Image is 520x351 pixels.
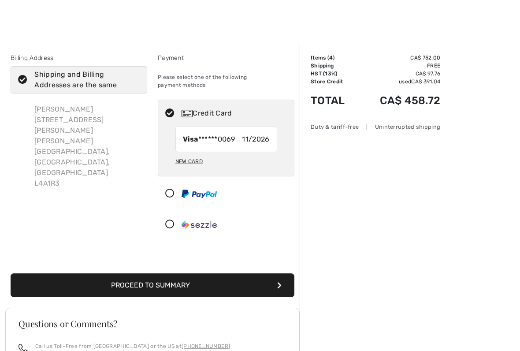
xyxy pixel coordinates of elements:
[329,55,333,61] span: 4
[311,54,357,62] td: Items ( )
[357,86,440,116] td: CA$ 458.72
[311,123,440,131] div: Duty & tariff-free | Uninterrupted shipping
[242,134,269,145] span: 11/2026
[182,110,193,117] img: Credit Card
[11,273,294,297] button: Proceed to Summary
[182,190,217,198] img: PayPal
[182,108,288,119] div: Credit Card
[311,86,357,116] td: Total
[357,54,440,62] td: CA$ 752.00
[357,70,440,78] td: CA$ 97.76
[357,62,440,70] td: Free
[27,97,147,196] div: [PERSON_NAME] [STREET_ADDRESS][PERSON_NAME][PERSON_NAME] [GEOGRAPHIC_DATA], [GEOGRAPHIC_DATA], [G...
[158,66,294,96] div: Please select one of the following payment methods
[311,62,357,70] td: Shipping
[175,154,203,169] div: New Card
[182,220,217,229] img: Sezzle
[19,319,286,328] h3: Questions or Comments?
[411,78,440,85] span: CA$ 391.04
[11,53,147,63] div: Billing Address
[158,53,294,63] div: Payment
[311,78,357,86] td: Store Credit
[35,342,230,350] p: Call us Toll-Free from [GEOGRAPHIC_DATA] or the US at
[311,70,357,78] td: HST (13%)
[183,135,198,143] strong: Visa
[34,69,134,90] div: Shipping and Billing Addresses are the same
[182,343,230,349] a: [PHONE_NUMBER]
[357,78,440,86] td: used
